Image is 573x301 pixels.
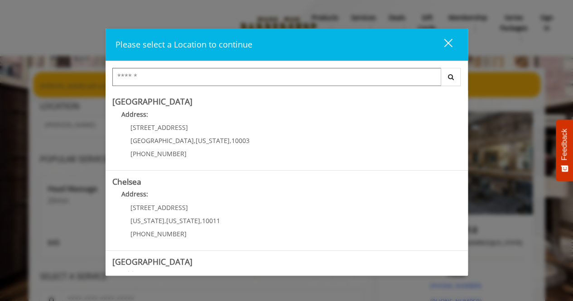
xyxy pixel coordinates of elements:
[202,216,220,225] span: 10011
[427,35,458,54] button: close dialog
[164,216,166,225] span: ,
[446,74,456,80] i: Search button
[130,229,187,238] span: [PHONE_NUMBER]
[121,190,148,198] b: Address:
[112,176,141,187] b: Chelsea
[121,110,148,119] b: Address:
[130,136,194,145] span: [GEOGRAPHIC_DATA]
[130,123,188,132] span: [STREET_ADDRESS]
[196,136,230,145] span: [US_STATE]
[112,68,461,91] div: Center Select
[556,119,573,181] button: Feedback - Show survey
[230,136,231,145] span: ,
[130,216,164,225] span: [US_STATE]
[112,96,193,107] b: [GEOGRAPHIC_DATA]
[112,256,193,267] b: [GEOGRAPHIC_DATA]
[200,216,202,225] span: ,
[433,38,452,52] div: close dialog
[166,216,200,225] span: [US_STATE]
[116,39,252,50] span: Please select a Location to continue
[112,68,441,86] input: Search Center
[560,129,568,160] span: Feedback
[121,270,148,278] b: Address:
[130,203,188,212] span: [STREET_ADDRESS]
[231,136,250,145] span: 10003
[194,136,196,145] span: ,
[130,149,187,158] span: [PHONE_NUMBER]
